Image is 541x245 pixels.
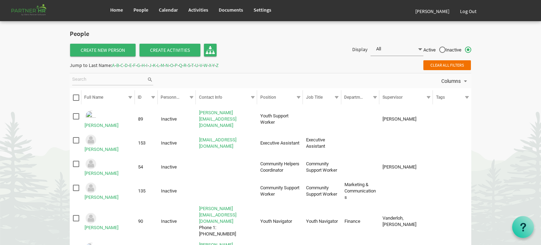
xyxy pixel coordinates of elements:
[184,62,186,68] span: R
[341,204,380,239] td: Finance column header Departments
[135,132,158,154] td: 153 column header ID
[85,225,118,230] a: [PERSON_NAME]
[158,180,196,202] td: Inactive column header Personnel Type
[260,95,276,100] span: Position
[147,76,153,84] span: search
[257,204,303,239] td: Youth Navigator column header Position
[196,204,257,239] td: rachela@theopendoors.caPhone 1: 587-322-8187 is template cell column header Contact Info
[175,62,178,68] span: P
[379,156,433,178] td: Knox, Kaitlyn column header Supervisor
[71,73,154,88] div: Search
[196,180,257,202] td: is template cell column header Contact Info
[116,62,119,68] span: B
[70,204,81,239] td: checkbox
[196,109,257,130] td: josiah@theopendoors.ca is template cell column header Contact Info
[303,180,341,202] td: Community Support Worker column header Job Title
[441,77,461,86] span: Columns
[219,7,243,13] span: Documents
[138,95,142,100] span: ID
[139,44,200,56] span: Create Activities
[423,60,471,70] span: Clear all filters
[352,46,368,53] span: Display
[341,180,380,202] td: Marketing & Communications column header Departments
[158,109,196,130] td: Inactive column header Personnel Type
[135,156,158,178] td: 54 column header ID
[159,7,178,13] span: Calendar
[85,195,118,200] a: [PERSON_NAME]
[341,109,380,130] td: column header Departments
[161,62,164,68] span: M
[212,62,214,68] span: Y
[146,62,148,68] span: I
[179,62,182,68] span: Q
[70,30,128,38] h2: People
[70,60,219,71] div: Jump to Last Name: - - - - - - - - - - - - - - - - - - - - - - - - -
[257,180,303,202] td: Community Support Worker column header Position
[200,62,202,68] span: V
[135,180,158,202] td: 135 column header ID
[341,156,380,178] td: column header Departments
[161,95,190,100] span: Personnel Type
[81,156,135,178] td: Anderson, Sharon is template cell column header Full Name
[70,109,81,130] td: checkbox
[84,95,103,100] span: Full Name
[135,109,158,130] td: 89 column header ID
[191,62,194,68] span: T
[379,132,433,154] td: column header Supervisor
[85,134,97,146] img: Could not locate image
[166,62,169,68] span: N
[216,62,219,68] span: Z
[196,156,257,178] td: is template cell column header Contact Info
[188,7,208,13] span: Activities
[70,44,136,56] a: Create New Person
[85,182,97,194] img: Could not locate image
[379,109,433,130] td: Barkman, Chelsea column header Supervisor
[81,204,135,239] td: Ardiel, Rachel is template cell column header Full Name
[257,132,303,154] td: Executive Assistant column header Position
[72,74,147,85] input: Search
[410,1,455,21] a: [PERSON_NAME]
[436,95,445,100] span: Tags
[209,62,211,68] span: X
[303,204,341,239] td: Youth Navigator column header Job Title
[199,95,222,100] span: Contact Info
[70,132,81,154] td: checkbox
[433,204,471,239] td: column header Tags
[204,62,207,68] span: W
[303,156,341,178] td: Community Support Worker column header Job Title
[149,62,151,68] span: J
[81,109,135,130] td: Afriyie, Josiah is template cell column header Full Name
[254,7,271,13] span: Settings
[341,132,380,154] td: column header Departments
[306,95,323,100] span: Job Title
[70,156,81,178] td: checkbox
[125,62,128,68] span: D
[129,62,132,68] span: E
[433,109,471,130] td: column header Tags
[196,132,257,154] td: hina@theopendoors.ca is template cell column header Contact Info
[70,180,81,202] td: checkbox
[153,62,156,68] span: K
[81,180,135,202] td: Andrusiak, Laurie is template cell column header Full Name
[433,156,471,178] td: column header Tags
[142,62,145,68] span: H
[157,62,159,68] span: L
[85,147,118,152] a: [PERSON_NAME]
[110,7,123,13] span: Home
[423,47,446,53] span: Active
[199,110,236,128] a: [PERSON_NAME][EMAIL_ADDRESS][DOMAIN_NAME]
[379,180,433,202] td: column header Supervisor
[440,73,470,88] div: Columns
[195,62,198,68] span: U
[85,110,97,122] img: Emp-6a1aa653-0e7a-4b02-87d7-55d5d44d6155.png
[137,62,140,68] span: G
[303,132,341,154] td: Executive Assistant column header Job Title
[204,44,217,56] a: Organisation Chart
[440,76,470,86] button: Columns
[303,109,341,130] td: column header Job Title
[379,204,433,239] td: Vanderloh, Tammy column header Supervisor
[133,62,136,68] span: F
[199,206,236,224] a: [PERSON_NAME][EMAIL_ADDRESS][DOMAIN_NAME]
[158,132,196,154] td: Inactive column header Personnel Type
[85,212,97,225] img: Could not locate image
